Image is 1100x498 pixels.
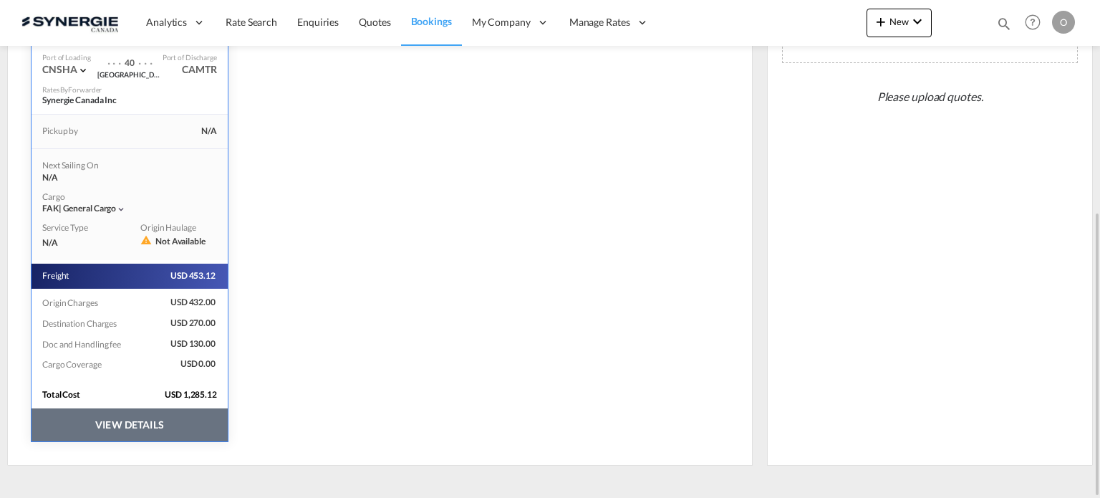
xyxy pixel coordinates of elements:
[42,125,78,138] div: Pickup by
[42,339,122,350] span: Doc and Handling fee
[32,408,228,441] button: VIEW DETAILS
[42,359,103,370] span: Cargo Coverage
[1052,11,1075,34] div: O
[42,172,119,184] div: N/A
[97,70,162,79] div: via Port Vancouver
[147,270,217,282] span: USD 453.12
[146,15,187,29] span: Analytics
[42,203,63,214] span: FAK
[140,234,152,246] md-icon: icon-alert
[867,9,932,37] button: icon-plus 400-fgNewicon-chevron-down
[909,13,926,30] md-icon: icon-chevron-down
[147,338,217,350] span: USD 130.00
[163,52,217,62] div: Port of Discharge
[42,318,118,329] span: Destination Charges
[42,85,102,95] div: Rates By
[147,317,217,330] span: USD 270.00
[147,297,217,309] span: USD 432.00
[147,358,217,370] span: USD 0.00
[569,15,630,29] span: Manage Rates
[42,297,100,308] span: Origin Charges
[140,222,217,234] div: Origin Haulage
[182,62,217,77] div: CAMTR
[21,6,118,39] img: 1f56c880d42311ef80fc7dca854c8e59.png
[872,83,989,110] span: Please upload quotes.
[68,85,102,94] span: Forwarder
[42,160,119,172] div: Next Sailing On
[107,49,122,70] div: . . .
[42,62,89,77] div: CNSHA
[42,389,149,401] div: Total Cost
[77,64,89,76] md-icon: icon-chevron-down
[59,203,62,214] span: |
[996,16,1012,37] div: icon-magnify
[140,234,217,249] div: Not Available
[77,63,89,75] span: Pickup Huangge (黄阁) Port of OriginCNSHAPort of LoadingCNSHA
[872,13,889,30] md-icon: icon-plus 400-fg
[996,16,1012,32] md-icon: icon-magnify
[472,15,531,29] span: My Company
[226,16,277,28] span: Rate Search
[116,204,126,214] md-icon: icon-chevron-down
[42,191,217,203] div: Cargo
[411,15,452,27] span: Bookings
[121,49,138,70] div: Transit Time 40
[872,16,926,27] span: New
[42,222,100,234] div: Service Type
[14,14,312,29] body: Editor, editor2
[359,16,390,28] span: Quotes
[42,270,70,282] span: Freight
[42,52,91,62] div: Port of Loading
[42,203,116,215] div: general cargo
[1021,10,1045,34] span: Help
[42,237,58,249] span: N/A
[1021,10,1052,36] div: Help
[201,125,217,138] div: N/A
[138,49,153,70] div: . . .
[42,95,185,107] div: Synergie Canada Inc
[165,389,228,401] span: USD 1,285.12
[297,16,339,28] span: Enquiries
